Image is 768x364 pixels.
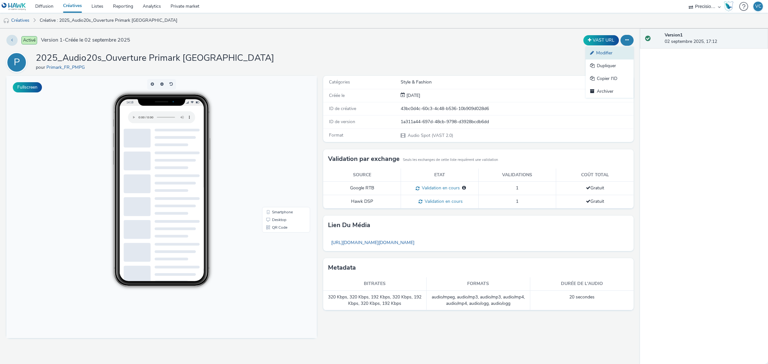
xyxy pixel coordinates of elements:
a: P [6,59,29,65]
span: [DATE] [405,92,420,99]
span: pour [36,64,46,70]
th: Source [323,169,401,182]
a: Créative : 2025_Audio20s_Ouverture Primark [GEOGRAPHIC_DATA] [36,13,180,28]
img: Hawk Academy [724,1,733,12]
span: Catégories [329,79,350,85]
span: Activé [21,36,37,44]
span: Format [329,132,343,138]
span: Version 1 - Créée le 02 septembre 2025 [41,36,130,44]
img: audio [3,18,10,24]
a: Archiver [586,85,634,98]
small: Seuls les exchanges de cette liste requièrent une validation [403,157,498,162]
strong: Version 1 [665,32,683,38]
th: Bitrates [323,277,427,290]
td: 20 secondes [530,291,634,311]
span: Validation en cours [422,198,463,204]
span: Desktop [266,142,280,146]
td: Hawk DSP [323,195,401,209]
td: 320 Kbps, 320 Kbps, 192 Kbps, 320 Kbps, 192 Kbps, 320 Kbps, 192 Kbps [323,291,427,311]
div: Style & Fashion [401,79,633,85]
div: VC [755,2,761,11]
td: audio/mpeg, audio/mp3, audio/mp3, audio/mp4, audio/mp4, audio/ogg, audio/ogg [427,291,530,311]
th: Formats [427,277,530,290]
span: ID de version [329,119,355,125]
li: Desktop [257,140,302,148]
th: Coût total [556,169,634,182]
h1: 2025_Audio20s_Ouverture Primark [GEOGRAPHIC_DATA] [36,52,274,64]
h3: Lien du média [328,220,370,230]
span: Validation en cours [420,185,460,191]
a: Hawk Academy [724,1,736,12]
a: Modifier [586,47,634,59]
li: QR Code [257,148,302,155]
a: Dupliquer [586,59,634,72]
h3: Validation par exchange [328,154,400,164]
span: Gratuit [586,198,604,204]
button: Fullscreen [13,82,42,92]
a: Primark_FR_PMPG [46,64,87,70]
span: Créée le [329,92,345,99]
span: 14:16 [120,25,127,28]
a: [URL][DOMAIN_NAME][DOMAIN_NAME] [328,236,418,249]
span: 1 [516,198,518,204]
button: VAST URL [583,35,619,45]
div: Dupliquer la créative en un VAST URL [582,35,620,45]
div: Création 02 septembre 2025, 17:12 [405,92,420,99]
span: Smartphone [266,134,286,138]
span: Gratuit [586,185,604,191]
div: 1a311a44-697d-48cb-9798-d3928bcdb6dd [401,119,633,125]
td: Google RTB [323,182,401,195]
div: 43bc0d4c-60c3-4c48-b536-10b909d028d6 [401,106,633,112]
th: Etat [401,169,479,182]
span: QR Code [266,150,281,154]
h3: Metadata [328,263,356,273]
span: 1 [516,185,518,191]
div: 02 septembre 2025, 17:12 [665,32,763,45]
li: Smartphone [257,132,302,140]
img: undefined Logo [2,3,26,11]
span: Audio Spot (VAST 2.0) [407,132,453,138]
th: Validations [478,169,556,182]
a: Copier l'ID [586,72,634,85]
th: Durée de l'audio [530,277,634,290]
span: ID de créative [329,106,356,112]
div: P [14,53,20,71]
